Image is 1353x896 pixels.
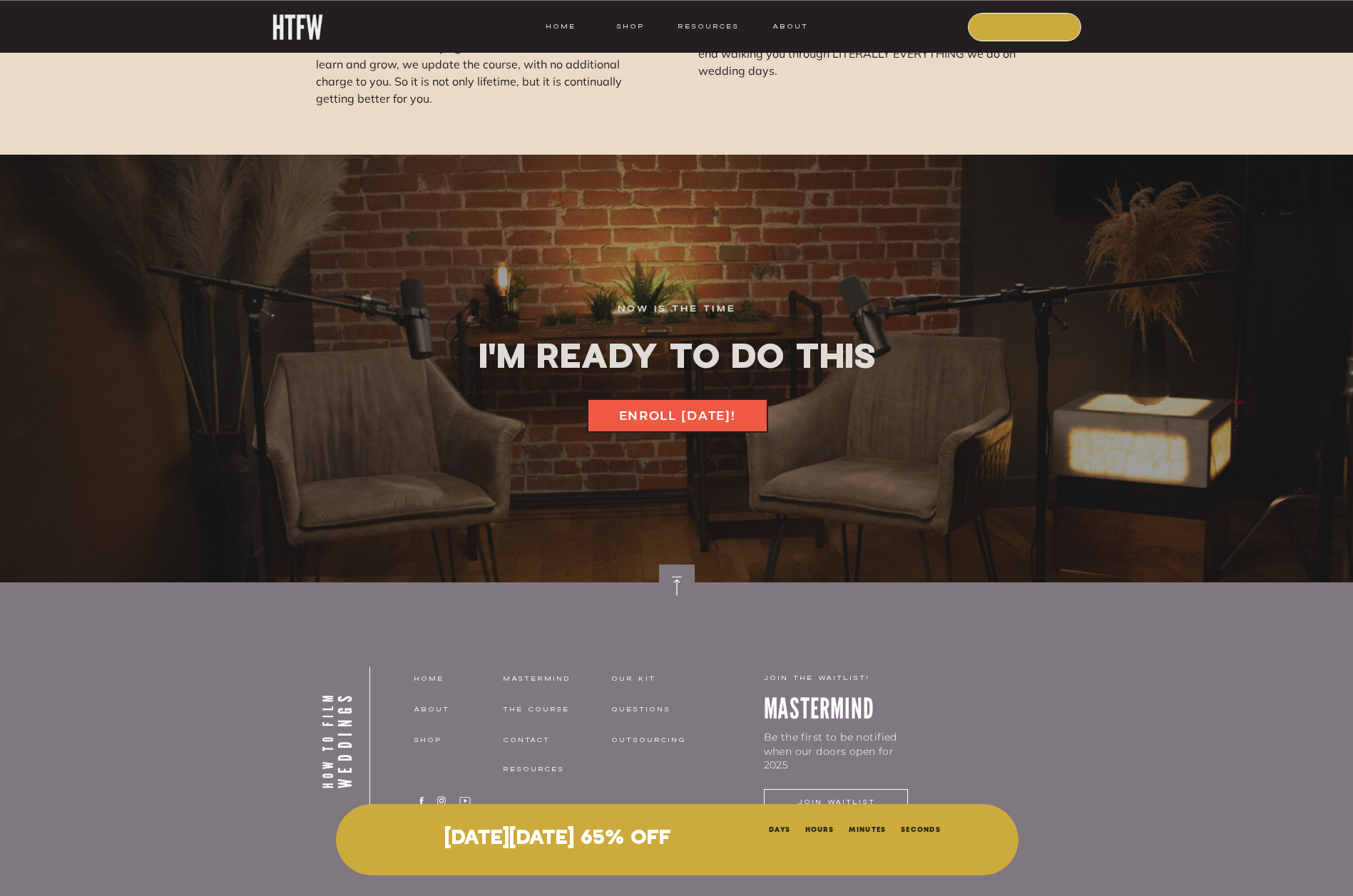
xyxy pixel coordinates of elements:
[765,795,908,808] a: join waitlist
[848,823,886,834] li: Minutes
[772,20,808,33] a: ABOUT
[805,823,834,834] li: Hours
[441,339,913,376] h1: I'M READY TO DO THIS
[414,703,501,716] a: about
[603,20,659,33] a: shop
[503,672,604,685] a: MASTERMIND
[503,763,604,776] a: resources
[414,733,515,746] a: shop
[369,828,747,850] p: [DATE][DATE] 65% OFF
[414,672,501,685] a: home
[769,823,790,834] li: Days
[546,20,576,33] a: HOME
[673,20,739,33] a: resources
[900,823,940,834] li: Seconds
[316,38,655,108] p: Lifetime access is always guaranteed with our courses. As we learn and grow, we update the course...
[318,666,358,812] a: HOW TO FILM
[764,672,1031,684] p: join the waitlist!
[764,688,1031,715] p: MASTERMIND
[698,11,1038,81] p: Yes! Not only do we have 3 job shadows at actual weddings, we even put on a Mock Wedding and shot...
[611,733,713,746] a: Outsourcing
[332,666,372,812] a: WEDDINGS
[441,304,913,319] p: now is the time
[611,672,713,685] a: our kit
[611,703,713,716] a: questions
[598,406,757,423] a: ENROLL [DATE]!
[503,703,591,716] a: THE COURSE
[977,20,1074,33] a: COURSE
[764,731,921,763] p: Be the first to be notified when our doors open for 2025
[316,8,655,27] p: How Long will I get access to The course?
[503,733,591,747] a: CONTACT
